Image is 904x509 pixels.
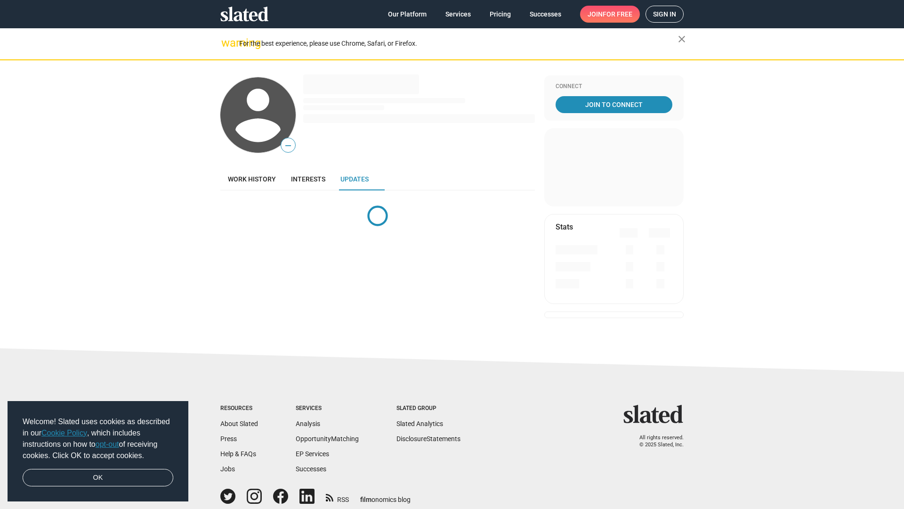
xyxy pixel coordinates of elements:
a: Successes [522,6,569,23]
span: — [281,140,295,152]
a: OpportunityMatching [296,435,359,443]
a: Join To Connect [556,96,672,113]
div: cookieconsent [8,401,188,502]
a: Analysis [296,420,320,427]
a: Pricing [482,6,518,23]
a: Our Platform [380,6,434,23]
a: opt-out [96,440,119,448]
div: Connect [556,83,672,90]
a: Press [220,435,237,443]
div: For the best experience, please use Chrome, Safari, or Firefox. [239,37,678,50]
span: Services [445,6,471,23]
a: Updates [333,168,376,190]
a: Joinfor free [580,6,640,23]
a: filmonomics blog [360,488,411,504]
a: Cookie Policy [41,429,87,437]
a: Services [438,6,478,23]
mat-icon: warning [221,37,233,49]
span: Join [588,6,632,23]
a: Successes [296,465,326,473]
mat-icon: close [676,33,687,45]
a: Interests [283,168,333,190]
mat-card-title: Stats [556,222,573,232]
span: Pricing [490,6,511,23]
span: for free [603,6,632,23]
span: Interests [291,175,325,183]
a: dismiss cookie message [23,469,173,487]
span: Welcome! Slated uses cookies as described in our , which includes instructions on how to of recei... [23,416,173,461]
div: Services [296,405,359,412]
div: Slated Group [396,405,460,412]
a: Sign in [646,6,684,23]
p: All rights reserved. © 2025 Slated, Inc. [630,435,684,448]
span: Updates [340,175,369,183]
span: Successes [530,6,561,23]
a: Work history [220,168,283,190]
a: Jobs [220,465,235,473]
a: Slated Analytics [396,420,443,427]
a: EP Services [296,450,329,458]
span: film [360,496,371,503]
span: Sign in [653,6,676,22]
a: Help & FAQs [220,450,256,458]
span: Our Platform [388,6,427,23]
div: Resources [220,405,258,412]
span: Work history [228,175,276,183]
span: Join To Connect [557,96,670,113]
a: DisclosureStatements [396,435,460,443]
a: About Slated [220,420,258,427]
a: RSS [326,490,349,504]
